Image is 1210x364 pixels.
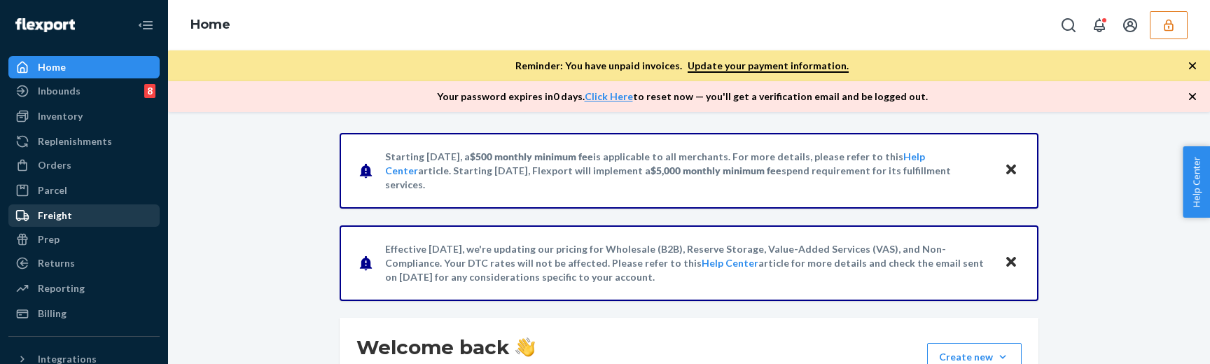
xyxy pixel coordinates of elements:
[38,209,72,223] div: Freight
[1183,146,1210,218] button: Help Center
[1055,11,1083,39] button: Open Search Box
[702,257,758,269] a: Help Center
[38,134,112,148] div: Replenishments
[38,60,66,74] div: Home
[144,84,155,98] div: 8
[688,59,849,73] a: Update your payment information.
[190,17,230,32] a: Home
[38,307,67,321] div: Billing
[8,277,160,300] a: Reporting
[8,228,160,251] a: Prep
[38,109,83,123] div: Inventory
[515,59,849,73] p: Reminder: You have unpaid invoices.
[470,150,593,162] span: $500 monthly minimum fee
[651,164,781,176] span: $5,000 monthly minimum fee
[1002,160,1020,181] button: Close
[8,179,160,202] a: Parcel
[179,5,242,45] ol: breadcrumbs
[385,242,991,284] p: Effective [DATE], we're updating our pricing for Wholesale (B2B), Reserve Storage, Value-Added Se...
[15,18,75,32] img: Flexport logo
[38,232,60,246] div: Prep
[585,90,633,102] a: Click Here
[38,84,81,98] div: Inbounds
[38,183,67,197] div: Parcel
[1116,11,1144,39] button: Open account menu
[1002,253,1020,273] button: Close
[8,56,160,78] a: Home
[385,150,991,192] p: Starting [DATE], a is applicable to all merchants. For more details, please refer to this article...
[132,11,160,39] button: Close Navigation
[437,90,928,104] p: Your password expires in 0 days . to reset now — you'll get a verification email and be logged out.
[8,105,160,127] a: Inventory
[38,158,71,172] div: Orders
[356,335,535,360] h1: Welcome back
[1085,11,1113,39] button: Open notifications
[8,80,160,102] a: Inbounds8
[38,256,75,270] div: Returns
[8,154,160,176] a: Orders
[8,204,160,227] a: Freight
[38,281,85,295] div: Reporting
[515,337,535,357] img: hand-wave emoji
[8,130,160,153] a: Replenishments
[8,302,160,325] a: Billing
[8,252,160,274] a: Returns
